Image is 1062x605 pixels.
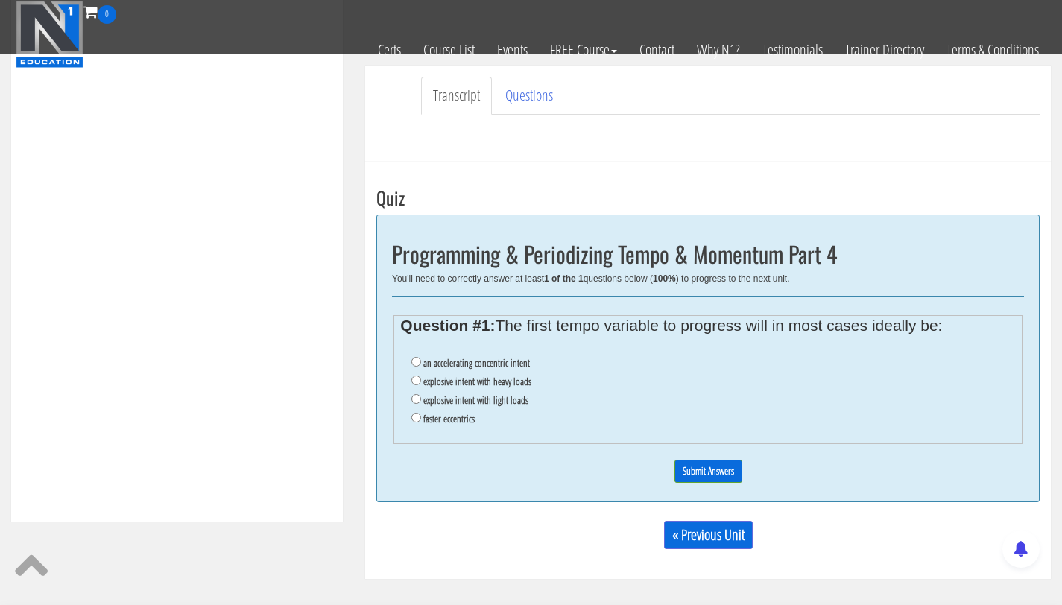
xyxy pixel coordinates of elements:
[367,24,412,76] a: Certs
[751,24,834,76] a: Testimonials
[423,413,475,425] label: faster eccentrics
[423,357,530,369] label: an accelerating concentric intent
[486,24,539,76] a: Events
[376,188,1040,207] h3: Quiz
[421,77,492,115] a: Transcript
[423,376,531,387] label: explosive intent with heavy loads
[834,24,935,76] a: Trainer Directory
[400,317,495,334] strong: Question #1:
[400,320,1015,332] legend: The first tempo variable to progress will in most cases ideally be:
[935,24,1050,76] a: Terms & Conditions
[392,241,1024,266] h2: Programming & Periodizing Tempo & Momentum Part 4
[98,5,116,24] span: 0
[423,394,528,406] label: explosive intent with light loads
[83,1,116,22] a: 0
[544,273,584,284] b: 1 of the 1
[664,521,753,549] a: « Previous Unit
[628,24,686,76] a: Contact
[16,1,83,68] img: n1-education
[686,24,751,76] a: Why N1?
[674,460,742,483] input: Submit Answers
[392,273,1024,284] div: You'll need to correctly answer at least questions below ( ) to progress to the next unit.
[539,24,628,76] a: FREE Course
[653,273,676,284] b: 100%
[412,24,486,76] a: Course List
[493,77,565,115] a: Questions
